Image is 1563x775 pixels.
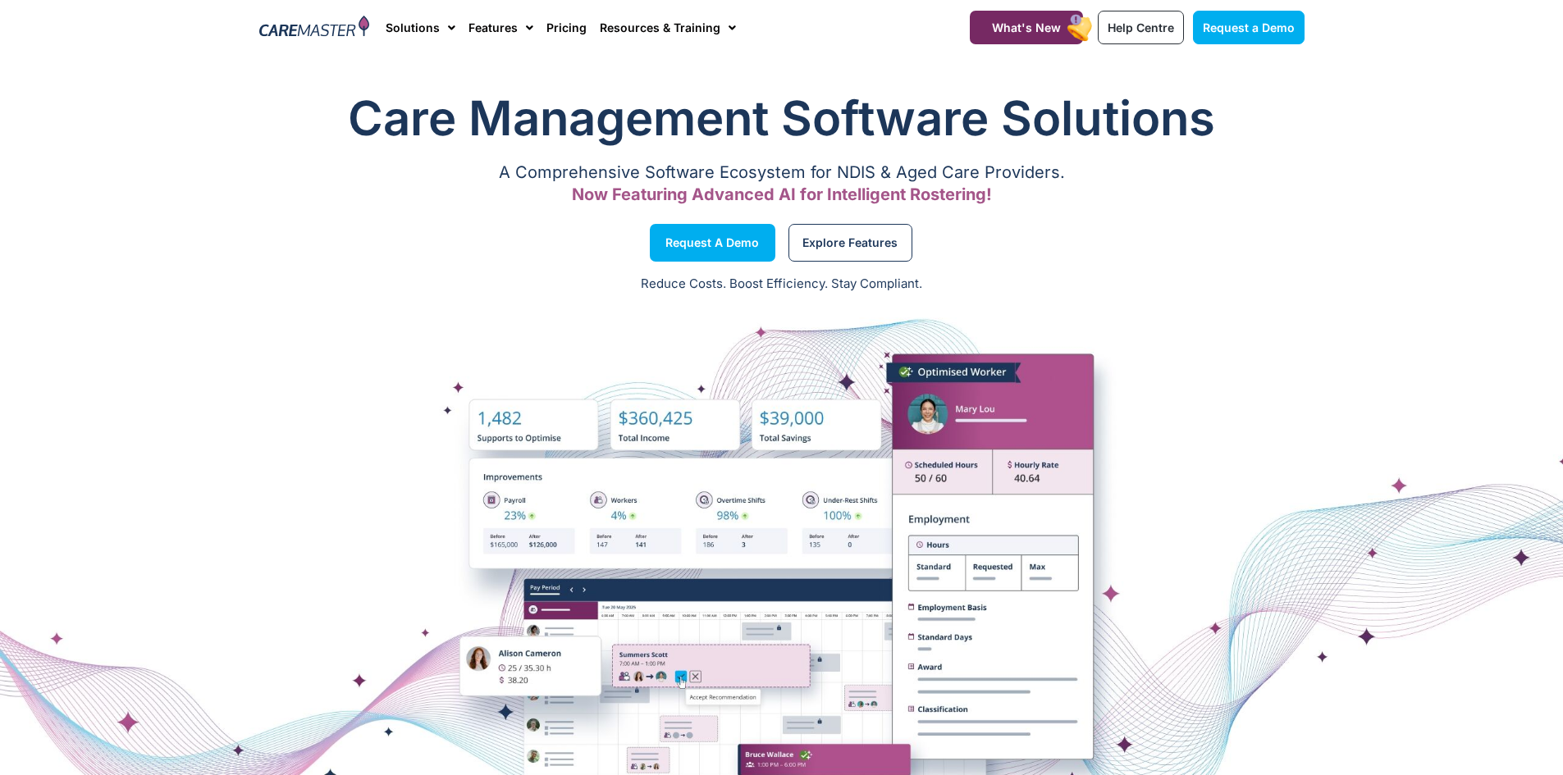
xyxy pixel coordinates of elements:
img: CareMaster Logo [259,16,370,40]
a: Request a Demo [650,224,775,262]
a: Help Centre [1098,11,1184,44]
h1: Care Management Software Solutions [259,85,1305,151]
span: What's New [992,21,1061,34]
span: Request a Demo [665,239,759,247]
p: A Comprehensive Software Ecosystem for NDIS & Aged Care Providers. [259,167,1305,178]
span: Help Centre [1108,21,1174,34]
a: What's New [970,11,1083,44]
span: Request a Demo [1203,21,1295,34]
span: Now Featuring Advanced AI for Intelligent Rostering! [572,185,992,204]
span: Explore Features [802,239,898,247]
a: Request a Demo [1193,11,1305,44]
p: Reduce Costs. Boost Efficiency. Stay Compliant. [10,275,1553,294]
a: Explore Features [788,224,912,262]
